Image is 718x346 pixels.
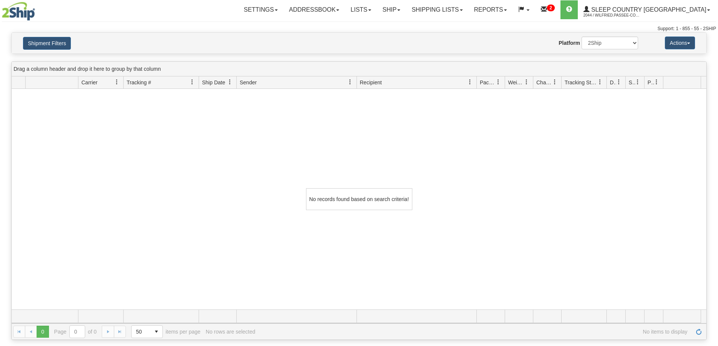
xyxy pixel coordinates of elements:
span: Packages [480,79,496,86]
span: Weight [508,79,524,86]
span: Pickup Status [648,79,654,86]
span: 50 [136,328,146,335]
a: Tracking Status filter column settings [594,76,606,88]
a: Shipment Issues filter column settings [631,76,644,88]
a: Sender filter column settings [344,76,357,88]
a: 2 [535,0,560,19]
a: Carrier filter column settings [110,76,123,88]
span: Charge [536,79,552,86]
span: select [150,326,162,338]
span: Carrier [81,79,98,86]
span: Sender [240,79,257,86]
a: Settings [238,0,283,19]
a: Ship Date filter column settings [224,76,236,88]
span: Page of 0 [54,325,97,338]
a: Reports [468,0,513,19]
a: Ship [377,0,406,19]
button: Actions [665,37,695,49]
sup: 2 [547,5,555,11]
span: Page 0 [37,326,49,338]
a: Lists [345,0,377,19]
img: logo2044.jpg [2,2,35,21]
div: Support: 1 - 855 - 55 - 2SHIP [2,26,716,32]
a: Weight filter column settings [520,76,533,88]
span: Sleep Country [GEOGRAPHIC_DATA] [589,6,706,13]
iframe: chat widget [701,134,717,211]
a: Packages filter column settings [492,76,505,88]
span: 2044 / Wilfried.Passee-Coutrin [583,12,640,19]
span: Page sizes drop down [131,325,163,338]
a: Refresh [693,326,705,338]
a: Charge filter column settings [548,76,561,88]
span: Tracking # [127,79,151,86]
div: No rows are selected [206,329,256,335]
div: No records found based on search criteria! [306,188,412,210]
a: Shipping lists [406,0,468,19]
span: Delivery Status [610,79,616,86]
label: Platform [559,39,580,47]
span: Shipment Issues [629,79,635,86]
span: No items to display [260,329,687,335]
a: Delivery Status filter column settings [612,76,625,88]
a: Addressbook [283,0,345,19]
button: Shipment Filters [23,37,71,50]
span: Tracking Status [565,79,597,86]
span: items per page [131,325,201,338]
span: Ship Date [202,79,225,86]
a: Recipient filter column settings [464,76,476,88]
a: Sleep Country [GEOGRAPHIC_DATA] 2044 / Wilfried.Passee-Coutrin [578,0,716,19]
a: Tracking # filter column settings [186,76,199,88]
div: grid grouping header [12,62,706,76]
a: Pickup Status filter column settings [650,76,663,88]
span: Recipient [360,79,382,86]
